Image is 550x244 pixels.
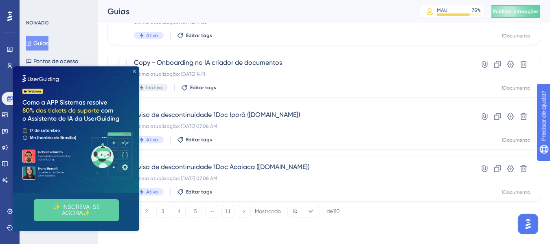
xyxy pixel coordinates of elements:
button: 4 [173,205,186,218]
button: Pontos de acesso [26,54,78,68]
button: 3 [156,205,169,218]
font: 1Documento [502,85,530,91]
font: Guias [107,7,129,16]
font: 110 [333,208,340,214]
font: 11 [225,209,230,214]
button: Publicar alterações [491,5,540,18]
font: 4 [178,209,181,214]
font: de [326,208,333,214]
button: 2 [140,205,153,218]
font: 5 [194,209,197,214]
button: ⋯ [205,205,218,218]
button: Editar tags [177,32,212,39]
font: NOIVADO [26,20,49,26]
button: 11 [221,205,234,218]
font: % [477,7,481,13]
font: Ativo [146,189,158,195]
font: ✨ INSCREVA-SE AGORA✨ [40,137,88,150]
font: Inativo [146,85,162,90]
button: 5 [189,205,202,218]
font: Publicar alterações [493,9,539,14]
font: Mostrando [255,208,281,214]
button: Guias [26,36,48,51]
font: Editar tags [186,33,212,38]
button: 10 [287,205,320,218]
button: Editar tags [177,189,212,195]
font: Precisar de ajuda? [19,4,70,10]
button: ✨ INSCREVA-SE AGORA✨ [21,133,106,155]
button: Editar tags [181,84,216,91]
font: Editar tags [186,137,212,143]
font: Pontos de acesso [33,58,78,64]
font: Ativo [146,137,158,143]
iframe: Iniciador do Assistente de IA do UserGuiding [516,212,540,236]
font: 1Documento [502,137,530,143]
font: Aviso de descontinuidade 1Doc Acaiaca ([DOMAIN_NAME]) [134,163,309,171]
font: 2 [145,209,148,214]
font: 3 [162,209,164,214]
font: Última atualização: [DATE] 07:08 AM [134,123,217,129]
font: Editar tags [190,85,216,90]
font: Guias [33,40,48,46]
font: Aviso de descontinuidade 1Doc Iporã ([DOMAIN_NAME]) [134,111,300,119]
div: Fechar visualização [120,3,123,7]
font: Ativo [146,33,158,38]
font: 1Documento [502,33,530,39]
font: Última atualização: [DATE] 14:11 [134,71,205,77]
font: 75 [472,7,477,13]
font: Copy - Onboarding no IA criador de documentos [134,59,282,66]
font: Última atualização: [DATE] 07:08 AM [134,176,217,181]
font: 1Documento [502,189,530,195]
font: Editar tags [186,189,212,195]
font: MAU [437,7,447,13]
font: ⋯ [209,209,214,214]
font: 10 [293,209,298,214]
button: Editar tags [177,136,212,143]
